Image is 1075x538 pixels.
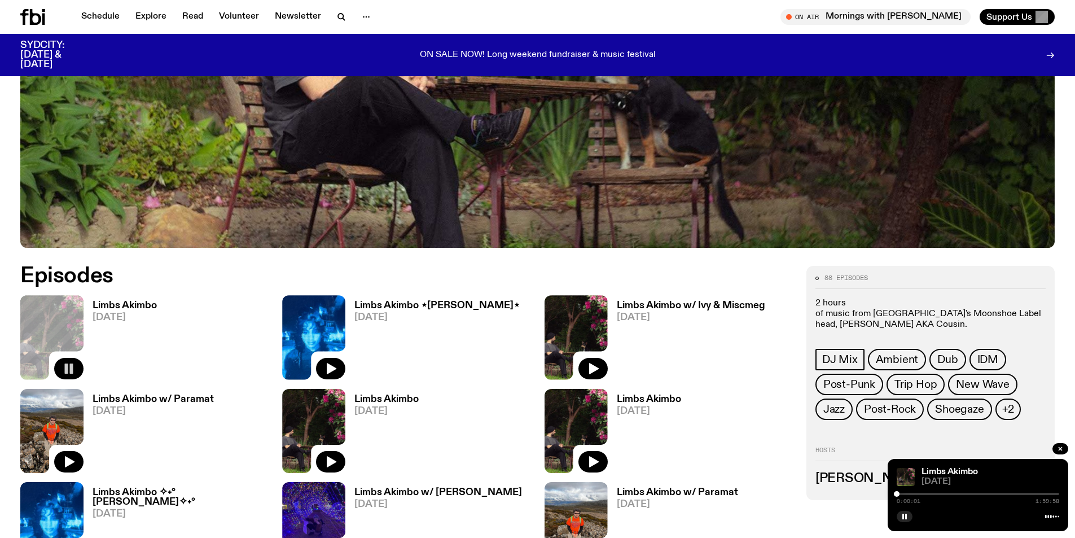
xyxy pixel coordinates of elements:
[897,468,915,486] img: Jackson sits at an outdoor table, legs crossed and gazing at a black and brown dog also sitting a...
[929,349,966,370] a: Dub
[354,301,520,310] h3: Limbs Akimbo ⋆[PERSON_NAME]⋆
[268,9,328,25] a: Newsletter
[354,488,522,497] h3: Limbs Akimbo w/ [PERSON_NAME]
[175,9,210,25] a: Read
[935,403,984,415] span: Shoegaze
[980,9,1055,25] button: Support Us
[129,9,173,25] a: Explore
[354,395,419,404] h3: Limbs Akimbo
[282,389,345,473] img: Jackson sits at an outdoor table, legs crossed and gazing at a black and brown dog also sitting a...
[815,374,883,395] a: Post-Punk
[856,399,924,420] a: Post-Rock
[823,403,845,415] span: Jazz
[608,395,681,473] a: Limbs Akimbo[DATE]
[617,406,681,416] span: [DATE]
[608,301,765,379] a: Limbs Akimbo w/ Ivy & Miscmeg[DATE]
[354,406,419,416] span: [DATE]
[20,41,93,69] h3: SYDCITY: [DATE] & [DATE]
[815,349,865,370] a: DJ Mix
[927,399,991,420] a: Shoegaze
[969,349,1006,370] a: IDM
[864,403,916,415] span: Post-Rock
[995,399,1021,420] button: +2
[956,378,1009,391] span: New Wave
[93,488,269,507] h3: Limbs Akimbo ✧˖°[PERSON_NAME]✧˖°
[1035,498,1059,504] span: 1:59:58
[93,395,214,404] h3: Limbs Akimbo w/ Paramat
[894,378,937,391] span: Trip Hop
[93,509,269,519] span: [DATE]
[815,447,1046,461] h2: Hosts
[93,406,214,416] span: [DATE]
[345,301,520,379] a: Limbs Akimbo ⋆[PERSON_NAME]⋆[DATE]
[868,349,927,370] a: Ambient
[1002,403,1015,415] span: +2
[354,313,520,322] span: [DATE]
[617,395,681,404] h3: Limbs Akimbo
[815,473,1046,485] h3: [PERSON_NAME] Fester
[986,12,1032,22] span: Support Us
[815,399,853,420] a: Jazz
[815,298,1046,331] p: 2 hours of music from [GEOGRAPHIC_DATA]'s Moonshoe Label head, [PERSON_NAME] AKA Cousin.
[74,9,126,25] a: Schedule
[937,353,958,366] span: Dub
[922,478,1059,486] span: [DATE]
[922,467,978,476] a: Limbs Akimbo
[824,275,868,281] span: 88 episodes
[617,488,738,497] h3: Limbs Akimbo w/ Paramat
[897,498,920,504] span: 0:00:01
[93,301,157,310] h3: Limbs Akimbo
[876,353,919,366] span: Ambient
[977,353,998,366] span: IDM
[354,500,522,509] span: [DATE]
[93,313,157,322] span: [DATE]
[20,266,705,286] h2: Episodes
[948,374,1017,395] a: New Wave
[84,395,214,473] a: Limbs Akimbo w/ Paramat[DATE]
[420,50,656,60] p: ON SALE NOW! Long weekend fundraiser & music festival
[212,9,266,25] a: Volunteer
[84,301,157,379] a: Limbs Akimbo[DATE]
[617,301,765,310] h3: Limbs Akimbo w/ Ivy & Miscmeg
[780,9,971,25] button: On AirMornings with [PERSON_NAME]
[617,313,765,322] span: [DATE]
[887,374,945,395] a: Trip Hop
[545,295,608,379] img: Jackson sits at an outdoor table, legs crossed and gazing at a black and brown dog also sitting a...
[823,378,875,391] span: Post-Punk
[345,395,419,473] a: Limbs Akimbo[DATE]
[545,389,608,473] img: Jackson sits at an outdoor table, legs crossed and gazing at a black and brown dog also sitting a...
[822,353,858,366] span: DJ Mix
[617,500,738,509] span: [DATE]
